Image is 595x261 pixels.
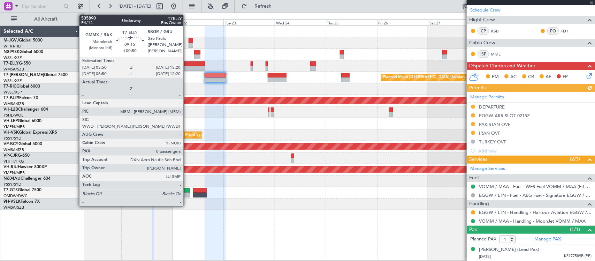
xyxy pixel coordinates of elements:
span: VH-L2B [3,107,18,112]
span: Pax [469,226,477,234]
span: [DATE] [479,254,491,259]
div: ISP [478,50,489,58]
span: Flight Crew [469,16,495,24]
a: KSB [491,28,506,34]
a: VP-BCYGlobal 5000 [3,142,42,146]
span: 9H-VSLK [3,200,21,204]
span: K5177589B (PP) [564,253,592,259]
a: T7-PJ29Falcon 7X [3,96,38,100]
span: AF [546,74,551,81]
input: Trip Number [21,1,61,12]
div: FO [547,27,559,35]
a: OMDW/DWC [3,193,28,199]
a: YSSY/SYD [3,182,21,187]
span: N8998K [3,50,20,54]
span: VP-CJR [3,154,18,158]
a: YMEN/MEB [3,170,25,176]
span: FP [563,74,568,81]
span: N604AU [3,177,21,181]
div: Mon 22 [173,19,224,25]
a: VOMM / MAA - Handling - MoonJet VOMM / MAA [479,218,586,224]
div: Thu 25 [326,19,377,25]
a: YSSY/SYD [3,136,21,141]
label: Planned PAX [470,236,496,243]
a: WSSL/XSP [3,90,22,95]
a: VP-CJRG-650 [3,154,30,158]
a: VH-LEPGlobal 6000 [3,119,41,123]
a: WMSA/SZB [3,205,24,210]
span: [DATE] - [DATE] [119,3,151,9]
a: YSHL/WOL [3,113,23,118]
span: AC [510,74,517,81]
span: Fuel [469,174,479,182]
a: VH-L2BChallenger 604 [3,107,48,112]
a: WIHH/HLP [3,44,23,49]
span: (2/3) [570,155,580,163]
span: (1/1) [570,226,580,233]
div: Planned Maint Sydney ([PERSON_NAME] Intl) [170,130,251,140]
a: 9H-VSLKFalcon 7X [3,200,40,204]
a: VH-RIUHawker 800XP [3,165,47,169]
a: N604AUChallenger 604 [3,177,51,181]
span: VH-RIU [3,165,18,169]
button: All Aircraft [8,14,76,25]
span: M-JGVJ [3,38,19,43]
a: WSSL/XSP [3,55,22,60]
a: Schedule Crew [470,7,501,14]
a: MML [491,51,506,57]
a: EGGW / LTN - Fuel - AEG Fuel - Signature EGGW / LTN (EJ Asia Only) [479,192,592,198]
div: Wed 24 [275,19,326,25]
div: Sat 20 [70,19,121,25]
a: M-JGVJGlobal 5000 [3,38,43,43]
a: WSSL/XSP [3,78,22,83]
span: PM [492,74,499,81]
span: T7-RIC [3,84,16,89]
a: VH-VSKGlobal Express XRS [3,130,57,135]
span: CR [528,74,534,81]
div: Sat 27 [428,19,479,25]
a: WMSA/SZB [3,147,24,152]
span: All Aircraft [18,17,74,22]
a: WMSA/SZB [3,67,24,72]
a: T7-[PERSON_NAME]Global 7500 [3,73,68,77]
div: [DATE] [85,14,97,20]
a: Manage PAX [534,236,561,243]
span: T7-[PERSON_NAME] [3,73,44,77]
div: Planned Maint [GEOGRAPHIC_DATA] (Seletar) [383,72,465,83]
a: Manage Services [470,165,505,172]
div: Sun 21 [121,19,173,25]
a: VOMM / MAA - Fuel - WFS Fuel VOMM / MAA (EJ Asia Only) [479,184,592,189]
div: CP [478,27,489,35]
span: Services [469,156,487,164]
span: T7-ELLY [3,61,19,66]
a: T7-ELLYG-550 [3,61,31,66]
a: YMEN/MEB [3,124,25,129]
div: [PERSON_NAME] (Lead Pax) [479,246,539,253]
a: WMSA/SZB [3,101,24,106]
span: Dispatch Checks and Weather [469,62,535,70]
span: T7-GTS [3,188,18,192]
button: Refresh [238,1,280,12]
a: FDT [560,28,576,34]
span: VH-LEP [3,119,18,123]
a: T7-RICGlobal 6000 [3,84,40,89]
span: Cabin Crew [469,39,495,47]
div: Tue 23 [223,19,275,25]
span: Refresh [249,4,278,9]
a: T7-GTSGlobal 7500 [3,188,41,192]
span: VP-BCY [3,142,18,146]
span: T7-PJ29 [3,96,19,100]
a: VHHH/HKG [3,159,24,164]
span: VH-VSK [3,130,19,135]
div: Fri 26 [377,19,428,25]
a: N8998KGlobal 6000 [3,50,43,54]
a: EGGW / LTN - Handling - Harrods Aviation EGGW / LTN [479,209,592,215]
span: Handling [469,200,489,208]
